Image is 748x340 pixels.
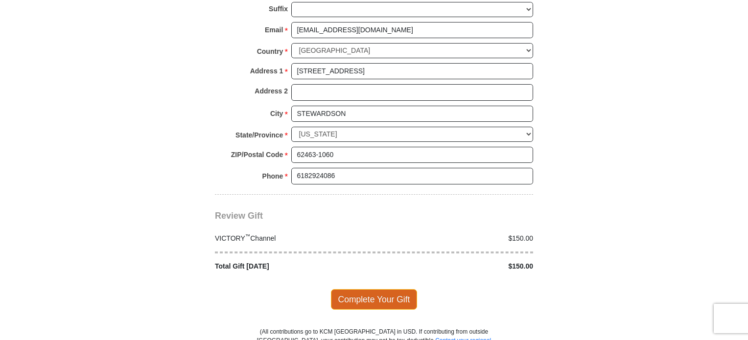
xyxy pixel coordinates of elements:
[262,169,283,183] strong: Phone
[269,2,288,16] strong: Suffix
[215,211,263,221] span: Review Gift
[231,148,283,161] strong: ZIP/Postal Code
[250,64,283,78] strong: Address 1
[255,84,288,98] strong: Address 2
[257,45,283,58] strong: Country
[374,233,538,244] div: $150.00
[235,128,283,142] strong: State/Province
[374,261,538,272] div: $150.00
[331,289,418,310] span: Complete Your Gift
[265,23,283,37] strong: Email
[245,233,251,239] sup: ™
[270,107,283,120] strong: City
[210,233,374,244] div: VICTORY Channel
[210,261,374,272] div: Total Gift [DATE]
